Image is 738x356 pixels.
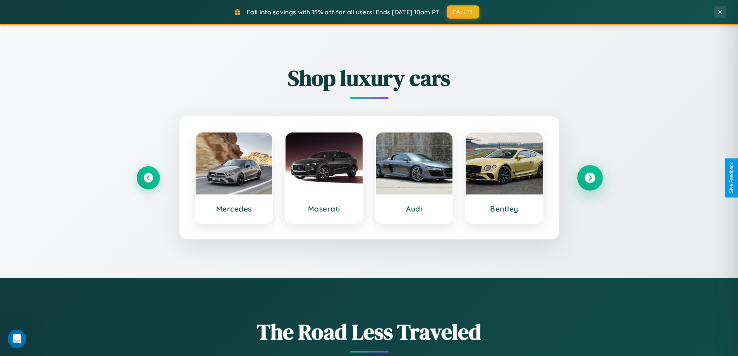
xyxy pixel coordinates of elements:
[729,162,734,194] div: Give Feedback
[137,317,602,347] h1: The Road Less Traveled
[447,5,479,19] button: FALL15
[247,8,441,16] span: Fall into savings with 15% off for all users! Ends [DATE] 10am PT.
[293,204,355,213] h3: Maserati
[137,63,602,93] h2: Shop luxury cars
[8,330,26,348] iframe: Intercom live chat
[473,204,535,213] h3: Bentley
[384,204,445,213] h3: Audi
[203,204,265,213] h3: Mercedes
